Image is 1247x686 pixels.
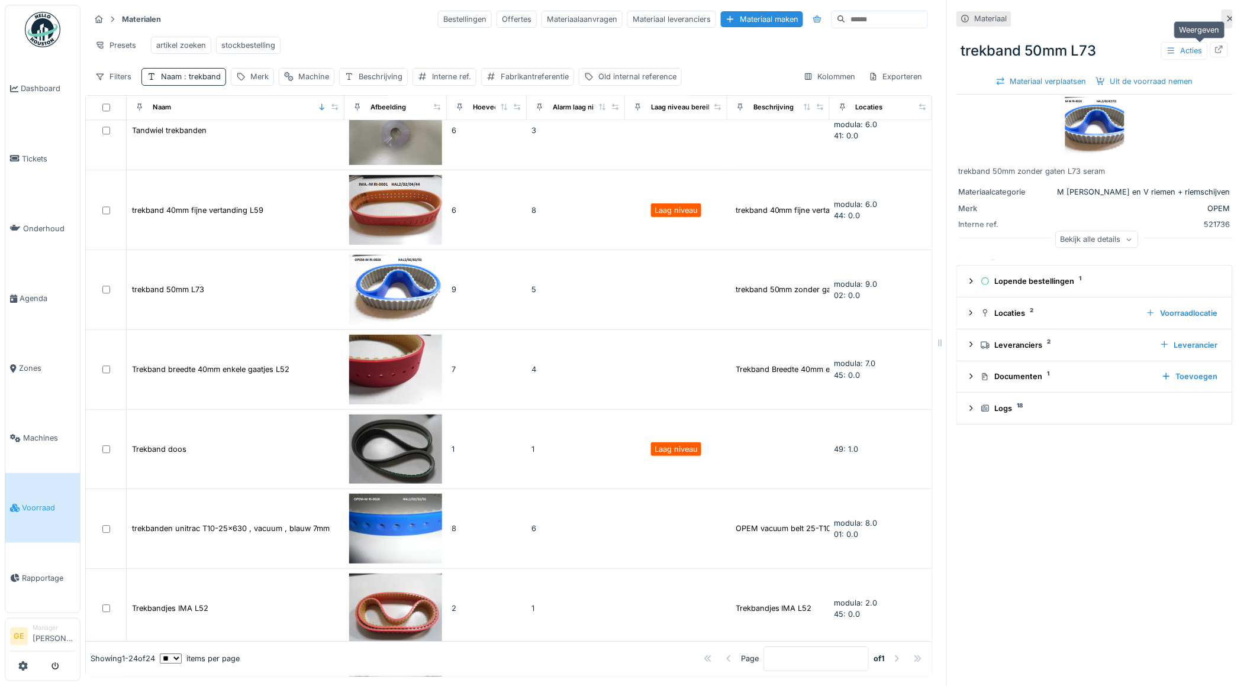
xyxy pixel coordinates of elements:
span: 41: 0.0 [834,131,859,140]
div: Interne ref. [432,71,471,82]
span: modula: 8.0 [834,519,878,528]
div: Laag niveau [655,205,698,216]
div: Materiaalaanvragen [542,11,623,28]
div: Weergeven [1174,21,1225,38]
img: trekbanden unitrac T10-25x630 , vacuum , blauw 7mm [349,494,442,564]
div: Afbeelding [370,102,406,112]
div: 6 [452,125,522,136]
strong: of 1 [874,653,885,665]
summary: Leveranciers2Leverancier [962,334,1227,356]
div: artikel zoeken [156,40,206,51]
div: Locaties [856,102,883,112]
a: Zones [5,334,80,403]
div: 5 [531,284,620,295]
div: Beschrijving [359,71,402,82]
span: modula: 2.0 [834,598,878,607]
div: Page [741,653,759,665]
span: Machines [23,432,75,444]
div: Materiaalcategorie [959,186,1048,198]
div: Uit de voorraad nemen [1091,73,1198,89]
span: 01: 0.0 [834,530,859,539]
div: trekbanden unitrac T10-25x630 , vacuum , blauw 7mm [132,523,330,534]
div: 6 [452,205,522,216]
div: Machine [298,71,329,82]
span: modula: 7.0 [834,359,876,368]
div: 7 [452,364,522,375]
div: Laag niveau [655,444,698,455]
div: Showing 1 - 24 of 24 [91,653,155,665]
span: : trekband [182,72,221,81]
span: 02: 0.0 [834,291,861,300]
div: Locaties [981,308,1137,319]
a: Dashboard [5,54,80,124]
div: Leveranciers [981,339,1151,351]
img: Tandwiel trekbanden [349,96,442,166]
div: 8 [452,523,522,534]
div: Exporteren [863,68,928,85]
div: Bestellingen [438,11,492,28]
div: Presets [90,37,141,54]
img: trekband 50mm L73 [1065,97,1124,156]
div: 1 [452,444,522,455]
div: Trekbandjes IMA L52 [736,603,812,614]
div: OPEM vacuum belt 25-T10-630 +7mm silam blue L... [736,523,925,534]
div: Trekband Breedte 40mm enkele gaatjes blauw o... [736,364,915,375]
img: Trekband doos [349,415,442,484]
div: 521736 [1052,219,1230,230]
a: Tickets [5,124,80,193]
div: 3 [531,125,620,136]
div: Leverancier [1155,337,1223,353]
a: Onderhoud [5,193,80,263]
div: Documenten [981,371,1152,382]
div: Materiaal [975,13,1007,24]
div: Bekijk alle details [1056,231,1139,248]
strong: Materialen [117,14,166,25]
div: Merk [959,203,1048,214]
div: M [PERSON_NAME] en V riemen + riemschijven [1052,186,1230,198]
img: trekband 50mm L73 [349,255,442,325]
a: Agenda [5,263,80,333]
div: Voorraadlocatie [1142,305,1223,321]
span: 49: 1.0 [834,445,859,454]
span: modula: 6.0 [834,200,878,209]
div: OPEM [1052,203,1230,214]
div: Acties [1161,42,1208,59]
a: GE Manager[PERSON_NAME] [10,623,75,652]
div: Beschrijving [753,102,794,112]
div: 8 [531,205,620,216]
div: Logs [981,403,1218,414]
div: 6 [531,523,620,534]
div: trekband 50mm zonder gaten L73 seram [736,284,882,295]
div: Trekband doos [132,444,186,455]
div: trekband 50mm L73 [956,35,1233,66]
span: 44: 0.0 [834,211,861,220]
div: Interne ref. [959,219,1048,230]
div: trekband 40mm fijne vertanding L59 [132,205,263,216]
div: Toevoegen [1157,368,1223,384]
img: Badge_color-CXgf-gQk.svg [25,12,60,47]
div: Tandwiel trekbanden [132,125,207,136]
div: 4 [531,364,620,375]
a: Voorraad [5,473,80,543]
a: Machines [5,403,80,473]
span: Rapportage [22,572,75,584]
div: Hoeveelheid [473,102,514,112]
div: trekband 50mm L73 [132,284,204,295]
div: 2 [452,603,522,614]
a: Rapportage [5,543,80,613]
div: items per page [160,653,240,665]
span: modula: 6.0 [834,120,878,129]
div: stockbestelling [221,40,275,51]
summary: Logs18 [962,397,1227,419]
div: Manager [33,623,75,632]
div: Materiaal leveranciers [627,11,716,28]
div: Kolommen [798,68,861,85]
li: [PERSON_NAME] [33,623,75,649]
div: trekband 50mm zonder gaten L73 seram [959,166,1230,177]
div: Old internal reference [598,71,676,82]
div: Materiaal maken [721,11,803,27]
summary: Documenten1Toevoegen [962,366,1227,388]
span: 45: 0.0 [834,610,861,619]
div: Laag niveau bereikt? [651,102,717,112]
div: Materiaal verplaatsen [991,73,1091,89]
